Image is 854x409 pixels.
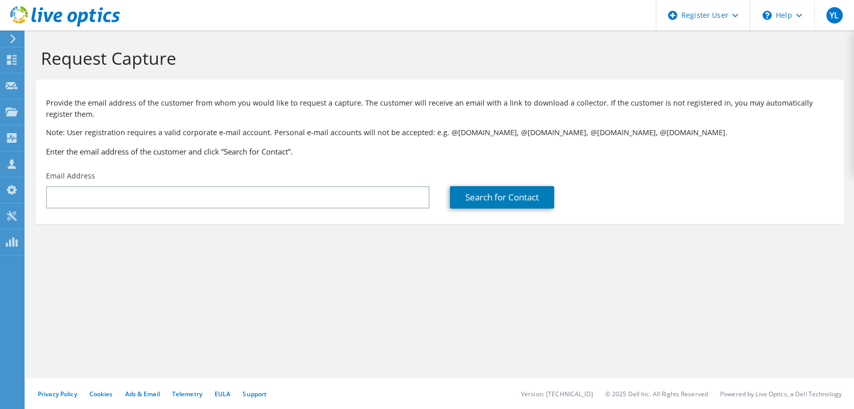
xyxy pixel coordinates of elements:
a: Search for Contact [450,186,554,209]
a: EULA [215,390,230,398]
a: Ads & Email [125,390,160,398]
svg: \n [763,11,772,20]
a: Cookies [89,390,113,398]
span: YL [826,7,843,23]
li: Powered by Live Optics, a Dell Technology [720,390,842,398]
p: Note: User registration requires a valid corporate e-mail account. Personal e-mail accounts will ... [46,127,834,138]
h1: Request Capture [41,47,834,69]
h3: Enter the email address of the customer and click “Search for Contact”. [46,146,834,157]
p: Provide the email address of the customer from whom you would like to request a capture. The cust... [46,97,834,120]
li: © 2025 Dell Inc. All Rights Reserved [605,390,708,398]
a: Support [243,390,267,398]
li: Version: [TECHNICAL_ID] [521,390,593,398]
a: Telemetry [172,390,202,398]
a: Privacy Policy [38,390,77,398]
label: Email Address [46,171,95,181]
